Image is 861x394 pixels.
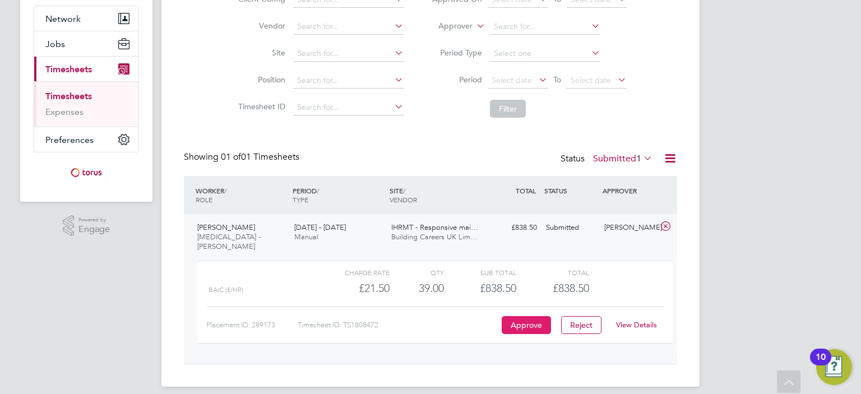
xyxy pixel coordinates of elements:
[541,219,600,237] div: Submitted
[516,186,536,195] span: TOTAL
[293,19,404,35] input: Search for...
[561,316,601,334] button: Reject
[34,57,138,81] button: Timesheets
[184,151,302,163] div: Showing
[197,232,261,251] span: [MEDICAL_DATA] - [PERSON_NAME]
[63,215,110,237] a: Powered byEngage
[45,39,65,49] span: Jobs
[34,6,138,31] button: Network
[432,48,482,58] label: Period Type
[34,127,138,152] button: Preferences
[34,164,139,182] a: Go to home page
[490,100,526,118] button: Filter
[490,19,600,35] input: Search for...
[45,106,84,117] a: Expenses
[221,151,241,163] span: 01 of
[390,279,444,298] div: 39.00
[224,186,226,195] span: /
[45,64,92,75] span: Timesheets
[492,75,532,85] span: Select date
[293,195,308,204] span: TYPE
[45,135,94,145] span: Preferences
[616,320,657,330] a: View Details
[206,316,298,334] div: Placement ID: 289173
[293,46,404,62] input: Search for...
[235,48,285,58] label: Site
[235,75,285,85] label: Position
[317,266,390,279] div: Charge rate
[294,232,318,242] span: Manual
[317,279,390,298] div: £21.50
[553,281,589,295] span: £838.50
[422,21,473,32] label: Approver
[45,13,81,24] span: Network
[34,81,138,127] div: Timesheets
[561,151,655,167] div: Status
[235,21,285,31] label: Vendor
[816,349,852,385] button: Open Resource Center, 10 new notifications
[193,180,290,210] div: WORKER
[550,72,564,87] span: To
[502,316,551,334] button: Approve
[600,180,658,201] div: APPROVER
[298,316,499,334] div: Timesheet ID: TS1808472
[221,151,299,163] span: 01 Timesheets
[600,219,658,237] div: [PERSON_NAME]
[293,73,404,89] input: Search for...
[391,223,478,232] span: IHRMT - Responsive mai…
[293,100,404,115] input: Search for...
[636,153,641,164] span: 1
[444,266,516,279] div: Sub Total
[197,223,255,232] span: [PERSON_NAME]
[571,75,611,85] span: Select date
[490,46,600,62] input: Select one
[432,75,482,85] label: Period
[34,31,138,56] button: Jobs
[390,195,417,204] span: VENDOR
[816,357,826,372] div: 10
[78,215,110,225] span: Powered by
[290,180,387,210] div: PERIOD
[45,91,92,101] a: Timesheets
[403,186,405,195] span: /
[390,266,444,279] div: QTY
[483,219,541,237] div: £838.50
[541,180,600,201] div: STATUS
[209,286,243,294] span: Baic (£/HR)
[78,225,110,234] span: Engage
[294,223,346,232] span: [DATE] - [DATE]
[516,266,589,279] div: Total
[391,232,478,242] span: Building Careers UK Lim…
[317,186,319,195] span: /
[387,180,484,210] div: SITE
[235,101,285,112] label: Timesheet ID
[196,195,212,204] span: ROLE
[593,153,652,164] label: Submitted
[67,164,106,182] img: torus-logo-retina.png
[444,279,516,298] div: £838.50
